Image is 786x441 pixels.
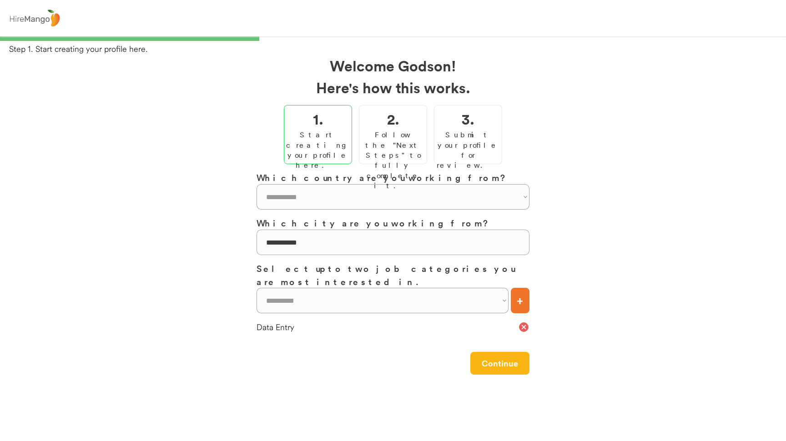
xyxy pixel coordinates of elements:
div: 33% [2,36,784,41]
div: Submit your profile for review. [437,130,499,170]
h3: Select up to two job categories you are most interested in. [257,262,529,288]
h2: 2. [387,108,399,130]
h2: 1. [313,108,323,130]
div: Start creating your profile here. [286,130,350,170]
div: Step 1. Start creating your profile here. [9,43,786,55]
img: logo%20-%20hiremango%20gray.png [7,8,62,29]
button: Continue [470,352,529,375]
div: Data Entry [257,321,518,333]
div: Follow the "Next Steps" to fully complete it. [362,130,424,190]
button: cancel [518,321,529,333]
h2: Welcome Godson! Here's how this works. [257,55,529,98]
h2: 3. [462,108,474,130]
h3: Which country are you working from? [257,171,529,184]
h3: Which city are you working from? [257,216,529,230]
button: + [511,288,529,313]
